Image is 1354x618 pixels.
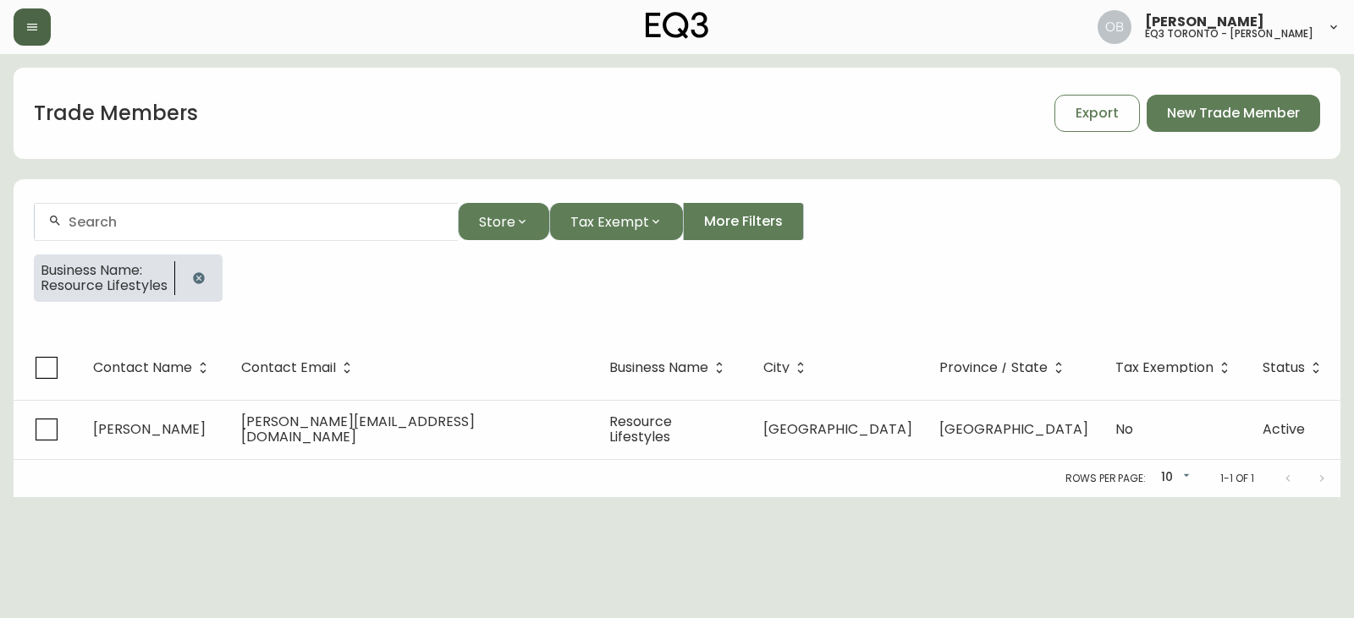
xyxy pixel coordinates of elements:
[241,363,336,373] span: Contact Email
[458,203,549,240] button: Store
[1115,360,1236,375] span: Tax Exemption
[609,360,730,375] span: Business Name
[646,12,708,39] img: logo
[1145,15,1264,29] span: [PERSON_NAME]
[93,360,214,375] span: Contact Name
[570,211,649,232] span: Tax Exempt
[1220,471,1254,486] p: 1-1 of 1
[763,419,912,439] span: [GEOGRAPHIC_DATA]
[609,412,672,446] span: Resource Lifestyles
[939,419,1088,439] span: [GEOGRAPHIC_DATA]
[1115,419,1133,439] span: No
[763,360,812,375] span: City
[939,360,1070,375] span: Province / State
[1054,95,1140,132] button: Export
[1098,10,1131,44] img: 8e0065c524da89c5c924d5ed86cfe468
[241,412,475,446] span: [PERSON_NAME][EMAIL_ADDRESS][DOMAIN_NAME]
[704,212,783,231] span: More Filters
[609,363,708,373] span: Business Name
[69,214,444,230] input: Search
[1115,363,1214,373] span: Tax Exemption
[1076,104,1119,123] span: Export
[1153,464,1193,492] div: 10
[1147,95,1320,132] button: New Trade Member
[683,203,804,240] button: More Filters
[41,278,168,293] span: Resource Lifestyles
[1263,419,1305,439] span: Active
[479,211,515,232] span: Store
[93,363,192,373] span: Contact Name
[1065,471,1146,486] p: Rows per page:
[1145,29,1313,39] h5: eq3 toronto - [PERSON_NAME]
[1167,104,1300,123] span: New Trade Member
[1263,360,1327,375] span: Status
[1263,363,1305,373] span: Status
[549,203,683,240] button: Tax Exempt
[41,263,168,278] span: Business Name:
[34,99,198,128] h1: Trade Members
[763,363,790,373] span: City
[939,363,1048,373] span: Province / State
[241,360,358,375] span: Contact Email
[93,419,206,439] span: [PERSON_NAME]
